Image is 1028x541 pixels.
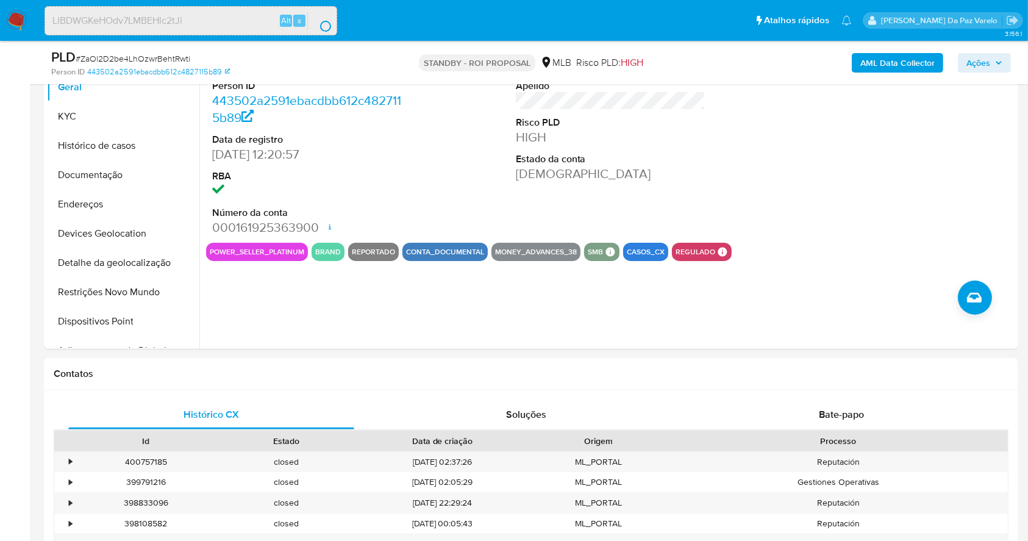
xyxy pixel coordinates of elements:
a: 443502a2591ebacdbb612c4827115b89 [212,91,401,126]
div: ML_PORTAL [528,514,669,534]
button: Detalhe da geolocalização [47,248,199,278]
dt: Estado da conta [516,152,706,166]
button: Documentação [47,160,199,190]
div: closed [216,514,357,534]
div: • [69,456,72,468]
div: Reputación [669,493,1008,513]
div: ML_PORTAL [528,493,669,513]
div: 398833096 [76,493,216,513]
span: Bate-papo [819,407,864,421]
input: Pesquise usuários ou casos... [45,13,337,29]
div: closed [216,472,357,492]
div: Estado [225,435,349,447]
button: power_seller_platinum [210,249,304,254]
div: Processo [677,435,999,447]
dt: Apelido [516,79,706,93]
div: [DATE] 02:05:29 [357,472,528,492]
button: AML Data Collector [852,53,943,73]
button: search-icon [307,12,332,29]
span: Risco PLD: [576,56,643,70]
dd: 000161925363900 [212,219,402,236]
div: Origem [537,435,660,447]
div: 400757185 [76,452,216,472]
button: Devices Geolocation [47,219,199,248]
dd: [DEMOGRAPHIC_DATA] [516,165,706,182]
span: 3.156.1 [1005,29,1022,38]
span: Soluções [506,407,546,421]
button: Histórico de casos [47,131,199,160]
dt: Person ID [212,79,402,93]
div: • [69,476,72,488]
div: Data de criação [365,435,519,447]
span: HIGH [621,56,643,70]
button: regulado [676,249,715,254]
span: Ações [966,53,990,73]
button: Restrições Novo Mundo [47,278,199,307]
div: 399791216 [76,472,216,492]
div: Reputación [669,514,1008,534]
button: conta_documental [406,249,484,254]
h1: Contatos [54,368,1008,380]
button: reportado [352,249,395,254]
button: Endereços [47,190,199,219]
button: Dispositivos Point [47,307,199,336]
a: 443502a2591ebacdbb612c4827115b89 [87,66,230,77]
button: KYC [47,102,199,131]
dt: Data de registro [212,133,402,146]
div: closed [216,493,357,513]
div: [DATE] 00:05:43 [357,514,528,534]
div: ML_PORTAL [528,452,669,472]
b: PLD [51,47,76,66]
span: # ZaOl2D2be4LhOzwrBehtRwti [76,52,190,65]
span: Atalhos rápidos [764,14,829,27]
p: patricia.varelo@mercadopago.com.br [881,15,1002,26]
div: Id [84,435,208,447]
dt: Número da conta [212,206,402,220]
dd: [DATE] 12:20:57 [212,146,402,163]
button: casos_cx [627,249,665,254]
div: 398108582 [76,514,216,534]
div: MLB [540,56,571,70]
a: Sair [1006,14,1019,27]
button: brand [315,249,341,254]
span: Histórico CX [184,407,239,421]
button: Adiantamentos de Dinheiro [47,336,199,365]
span: s [298,15,301,26]
div: ML_PORTAL [528,472,669,492]
dd: HIGH [516,129,706,146]
div: • [69,497,72,509]
a: Notificações [841,15,852,26]
div: [DATE] 22:29:24 [357,493,528,513]
dt: Risco PLD [516,116,706,129]
div: • [69,518,72,529]
button: money_advances_38 [495,249,577,254]
div: closed [216,452,357,472]
b: Person ID [51,66,85,77]
div: [DATE] 02:37:26 [357,452,528,472]
p: STANDBY - ROI PROPOSAL [419,54,535,71]
button: smb [588,249,603,254]
span: Alt [281,15,291,26]
button: Ações [958,53,1011,73]
dt: RBA [212,170,402,183]
div: Gestiones Operativas [669,472,1008,492]
button: Geral [47,73,199,102]
b: AML Data Collector [860,53,935,73]
div: Reputación [669,452,1008,472]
